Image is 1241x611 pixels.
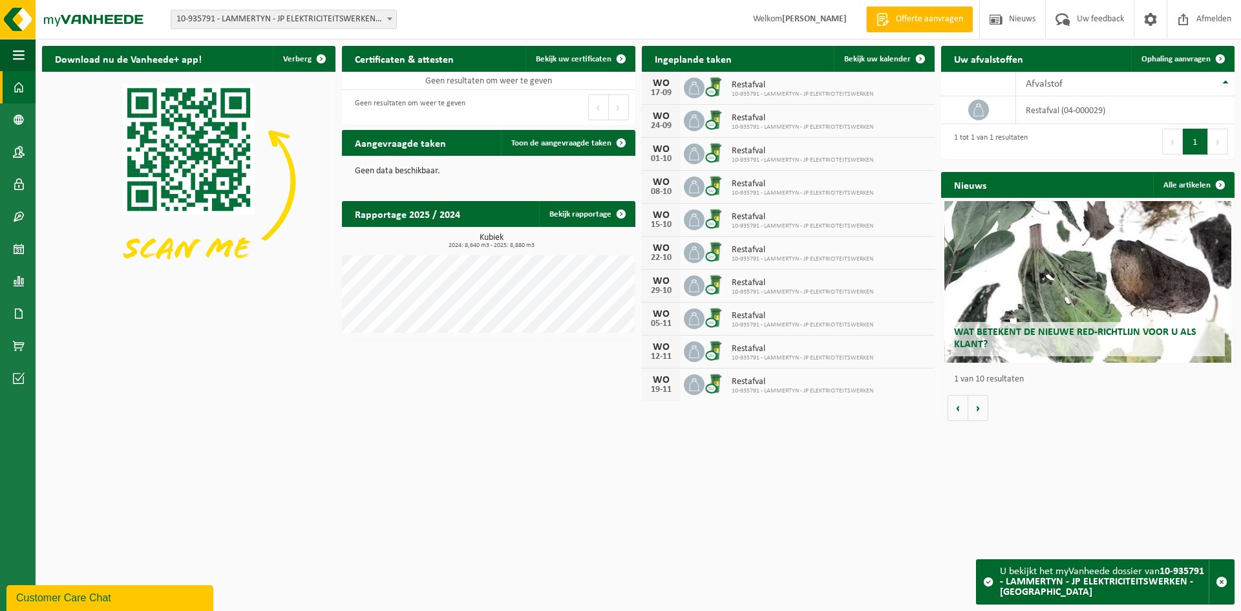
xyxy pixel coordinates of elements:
span: Verberg [283,55,312,63]
div: Geen resultaten om weer te geven [348,93,465,122]
button: Next [609,94,629,120]
h3: Kubiek [348,233,635,249]
span: 10-935791 - LAMMERTYN - JP ELEKTRICITEITSWERKEN [732,288,873,296]
div: WO [648,144,674,155]
strong: 10-935791 - LAMMERTYN - JP ELEKTRICITEITSWERKEN - [GEOGRAPHIC_DATA] [1000,566,1204,597]
img: WB-0240-CU [705,109,727,131]
img: WB-0240-CU [705,175,727,197]
h2: Certificaten & attesten [342,46,467,71]
a: Ophaling aanvragen [1131,46,1233,72]
span: Wat betekent de nieuwe RED-richtlijn voor u als klant? [954,327,1196,350]
div: U bekijkt het myVanheede dossier van [1000,560,1209,604]
img: WB-0240-CU [705,241,727,263]
button: Verberg [273,46,334,72]
div: 1 tot 1 van 1 resultaten [948,127,1028,156]
span: Offerte aanvragen [893,13,966,26]
span: Restafval [732,245,873,255]
span: 10-935791 - LAMMERTYN - JP ELEKTRICITEITSWERKEN - ASSE [171,10,396,28]
a: Bekijk uw certificaten [525,46,634,72]
img: WB-0240-CU [705,208,727,230]
span: 10-935791 - LAMMERTYN - JP ELEKTRICITEITSWERKEN - ASSE [171,10,397,29]
span: 10-935791 - LAMMERTYN - JP ELEKTRICITEITSWERKEN [732,255,873,263]
span: Restafval [732,212,873,222]
span: 10-935791 - LAMMERTYN - JP ELEKTRICITEITSWERKEN [732,354,873,362]
p: Geen data beschikbaar. [355,167,622,176]
td: Geen resultaten om weer te geven [342,72,635,90]
p: 1 van 10 resultaten [954,375,1228,384]
div: 17-09 [648,89,674,98]
span: Restafval [732,344,873,354]
div: 22-10 [648,253,674,263]
span: Ophaling aanvragen [1141,55,1211,63]
div: 19-11 [648,385,674,394]
span: 10-935791 - LAMMERTYN - JP ELEKTRICITEITSWERKEN [732,156,873,164]
span: Restafval [732,113,873,123]
img: WB-0240-CU [705,142,727,164]
div: 24-09 [648,122,674,131]
a: Toon de aangevraagde taken [501,130,634,156]
div: WO [648,243,674,253]
button: Previous [588,94,609,120]
strong: [PERSON_NAME] [782,14,847,24]
h2: Aangevraagde taken [342,130,459,155]
button: Previous [1162,129,1183,155]
span: Restafval [732,146,873,156]
span: Afvalstof [1026,79,1063,89]
img: WB-0240-CU [705,306,727,328]
h2: Uw afvalstoffen [941,46,1036,71]
span: 10-935791 - LAMMERTYN - JP ELEKTRICITEITSWERKEN [732,123,873,131]
a: Wat betekent de nieuwe RED-richtlijn voor u als klant? [944,201,1232,363]
div: 29-10 [648,286,674,295]
h2: Download nu de Vanheede+ app! [42,46,215,71]
div: 08-10 [648,188,674,197]
h2: Ingeplande taken [642,46,745,71]
div: WO [648,375,674,385]
img: WB-0240-CU [705,372,727,394]
div: WO [648,177,674,188]
div: WO [648,276,674,286]
div: 12-11 [648,352,674,361]
span: 2024: 8,640 m3 - 2025: 8,880 m3 [348,242,635,249]
img: WB-0240-CU [705,273,727,295]
button: Volgende [968,395,988,421]
div: WO [648,78,674,89]
h2: Nieuws [941,172,999,197]
span: Bekijk uw certificaten [536,55,611,63]
a: Alle artikelen [1153,172,1233,198]
img: WB-0240-CU [705,76,727,98]
span: Restafval [732,179,873,189]
span: Restafval [732,278,873,288]
a: Bekijk uw kalender [834,46,933,72]
button: Next [1208,129,1228,155]
img: WB-0240-CU [705,339,727,361]
span: Toon de aangevraagde taken [511,139,611,147]
div: WO [648,342,674,352]
span: 10-935791 - LAMMERTYN - JP ELEKTRICITEITSWERKEN [732,387,873,395]
span: Restafval [732,377,873,387]
h2: Rapportage 2025 / 2024 [342,201,473,226]
div: WO [648,111,674,122]
div: WO [648,210,674,220]
img: Download de VHEPlus App [42,72,335,292]
a: Offerte aanvragen [866,6,973,32]
span: 10-935791 - LAMMERTYN - JP ELEKTRICITEITSWERKEN [732,91,873,98]
span: Bekijk uw kalender [844,55,911,63]
span: 10-935791 - LAMMERTYN - JP ELEKTRICITEITSWERKEN [732,189,873,197]
div: 01-10 [648,155,674,164]
span: Restafval [732,80,873,91]
span: 10-935791 - LAMMERTYN - JP ELEKTRICITEITSWERKEN [732,222,873,230]
td: restafval (04-000029) [1016,96,1235,124]
button: Vorige [948,395,968,421]
div: WO [648,309,674,319]
span: 10-935791 - LAMMERTYN - JP ELEKTRICITEITSWERKEN [732,321,873,329]
iframe: chat widget [6,583,216,611]
div: 05-11 [648,319,674,328]
div: 15-10 [648,220,674,230]
span: Restafval [732,311,873,321]
button: 1 [1183,129,1208,155]
a: Bekijk rapportage [539,201,634,227]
